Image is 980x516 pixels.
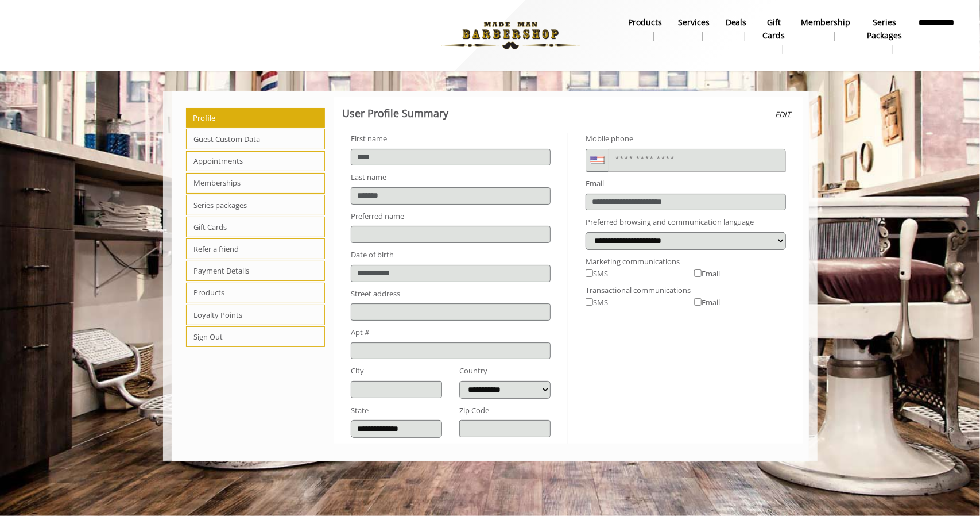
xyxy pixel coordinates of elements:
button: Edit user profile [772,97,795,133]
b: Membership [801,16,851,29]
b: User Profile Summary [342,106,448,120]
i: Edit [776,109,791,121]
span: Guest Custom Data [186,129,326,149]
span: Memberships [186,173,326,194]
b: Services [678,16,710,29]
img: Made Man Barbershop logo [432,4,590,67]
b: Series packages [867,16,902,42]
span: Profile [186,108,326,128]
span: Products [186,283,326,303]
b: products [628,16,662,29]
b: Deals [726,16,747,29]
span: Gift Cards [186,217,326,237]
span: Payment Details [186,261,326,282]
span: Loyalty Points [186,305,326,325]
span: Sign Out [186,326,326,347]
b: gift cards [763,16,785,42]
span: Series packages [186,195,326,215]
a: MembershipMembership [793,14,859,44]
a: ServicesServices [670,14,718,44]
a: Series packagesSeries packages [859,14,910,57]
a: Productsproducts [620,14,670,44]
a: Gift cardsgift cards [755,14,793,57]
span: Refer a friend [186,238,326,259]
a: DealsDeals [718,14,755,44]
span: Appointments [186,151,326,172]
